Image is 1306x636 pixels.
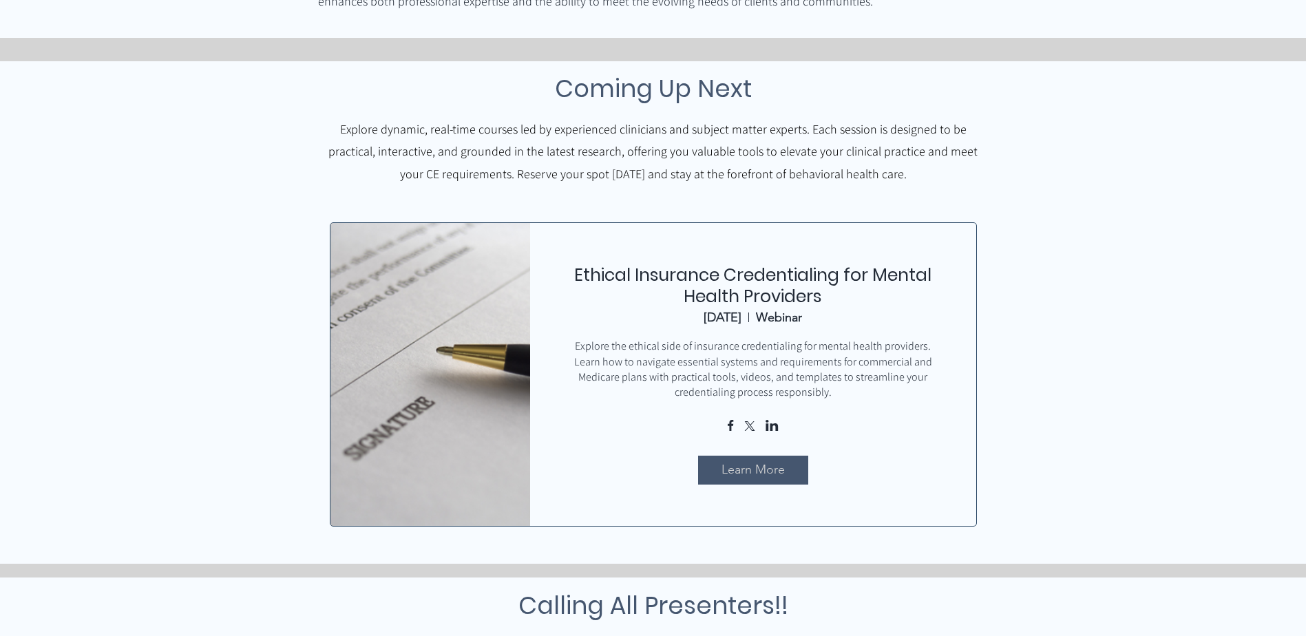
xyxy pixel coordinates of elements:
h3: Coming Up Next [361,70,946,107]
div: Explore the ethical side of insurance credentialing for mental health providers. Learn how to nav... [571,339,934,401]
img: Ethical Insurance Credentialing for Mental Health Providers [315,200,545,549]
a: Share event on LinkedIn [766,420,779,434]
a: Share event on X [744,421,756,434]
div: [DATE] [704,310,741,325]
div: Webinar [756,310,802,325]
a: Learn More [698,456,808,485]
span: Learn More [722,461,785,478]
span: Explore dynamic, real-time courses led by experienced clinicians and subject matter experts. Each... [328,121,978,182]
h3: Calling All Presenters!! [318,587,989,624]
a: Ethical Insurance Credentialing for Mental Health Providers [574,263,931,308]
a: Share event on Facebook [728,420,734,434]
